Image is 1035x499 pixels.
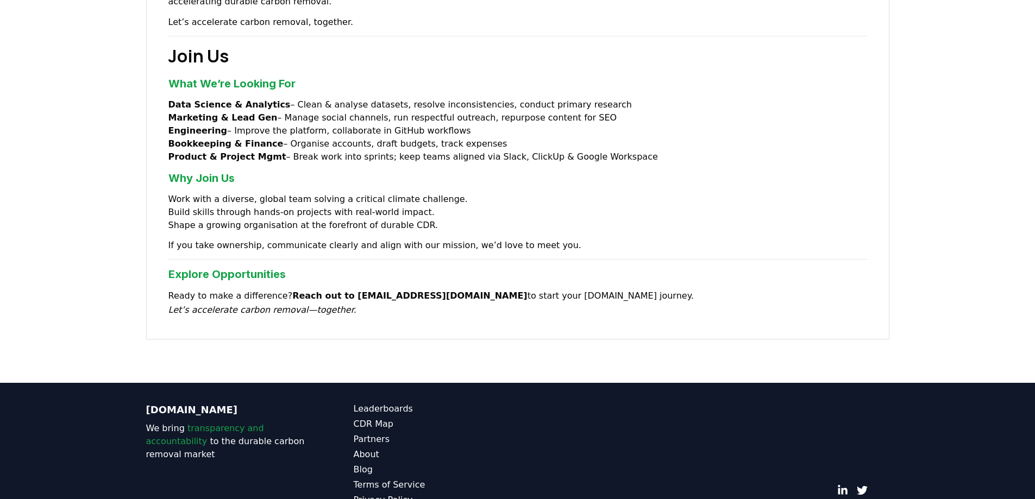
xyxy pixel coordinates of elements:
a: Partners [354,433,518,446]
li: Work with a diverse, global team solving a critical climate challenge. [168,193,867,206]
h3: Why Join Us [168,170,867,186]
li: – Organise accounts, draft budgets, track expenses [168,137,867,150]
strong: Data Science & Analytics [168,99,291,110]
a: LinkedIn [837,485,848,496]
strong: Engineering [168,125,228,136]
p: We bring to the durable carbon removal market [146,422,310,461]
a: About [354,448,518,461]
h3: What We’re Looking For [168,75,867,92]
a: Blog [354,463,518,476]
strong: Product & Project Mgmt [168,151,286,162]
strong: Reach out to [EMAIL_ADDRESS][DOMAIN_NAME] [292,290,528,301]
a: Twitter [857,485,868,496]
p: If you take ownership, communicate clearly and align with our mission, we’d love to meet you. [168,238,867,252]
li: – Clean & analyse datasets, resolve inconsistencies, conduct primary research [168,98,867,111]
em: Let’s accelerate carbon removal—together. [168,305,356,315]
li: – Manage social channels, run respectful outreach, repurpose content for SEO [168,111,867,124]
p: [DOMAIN_NAME] [146,402,310,418]
a: Leaderboards [354,402,518,415]
li: – Break work into sprints; keep teams aligned via Slack, ClickUp & Google Workspace [168,150,867,163]
p: Ready to make a difference? to start your [DOMAIN_NAME] journey. [168,289,867,317]
span: transparency and accountability [146,423,264,446]
h2: Join Us [168,43,867,69]
strong: Marketing & Lead Gen [168,112,278,123]
li: Build skills through hands‑on projects with real‑world impact. [168,206,867,219]
p: Let’s accelerate carbon removal, together. [168,15,867,29]
li: Shape a growing organisation at the forefront of durable CDR. [168,219,867,232]
a: CDR Map [354,418,518,431]
li: – Improve the platform, collaborate in GitHub workflows [168,124,867,137]
a: Terms of Service [354,478,518,491]
strong: Bookkeeping & Finance [168,138,284,149]
h3: Explore Opportunities [168,266,867,282]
